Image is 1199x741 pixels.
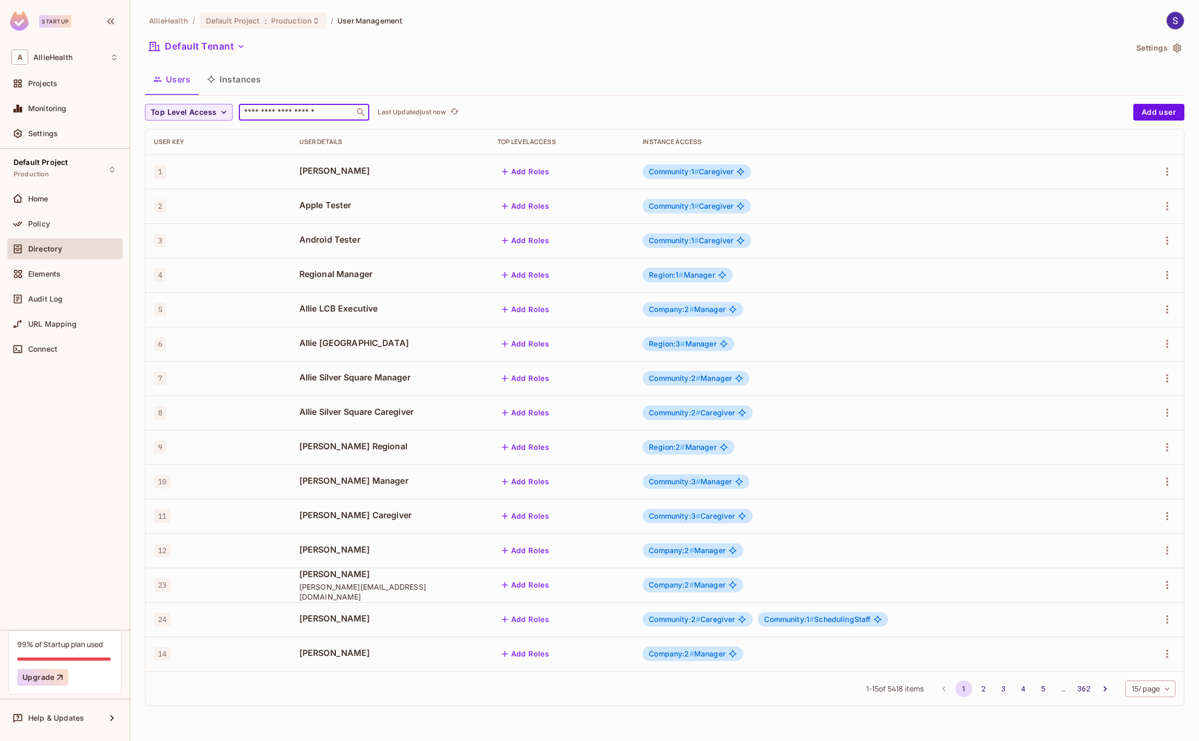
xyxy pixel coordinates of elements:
[331,16,333,26] li: /
[696,374,700,383] span: #
[649,201,699,210] span: Community:1
[154,234,166,247] span: 3
[192,16,195,26] li: /
[498,439,554,456] button: Add Roles
[764,615,814,624] span: Community:1
[498,508,554,524] button: Add Roles
[28,320,77,328] span: URL Mapping
[498,198,554,214] button: Add Roles
[154,475,171,488] span: 10
[649,443,685,451] span: Region:2
[378,108,446,116] p: Last Updated just now
[498,138,626,146] div: Top Level Access
[866,683,924,695] span: 1 - 15 of 5418 items
[1055,684,1071,694] div: …
[498,267,554,283] button: Add Roles
[154,578,171,592] span: 23
[649,167,699,176] span: Community:1
[299,647,481,659] span: [PERSON_NAME]
[689,546,694,555] span: #
[689,580,694,589] span: #
[299,303,481,314] span: Allie LCB Executive
[1074,680,1093,697] button: Go to page 362
[28,270,60,278] span: Elements
[649,546,725,555] span: Manager
[498,542,554,559] button: Add Roles
[28,195,49,203] span: Home
[28,129,58,138] span: Settings
[149,16,188,26] span: the active workspace
[154,199,166,213] span: 2
[450,107,459,117] span: refresh
[498,301,554,318] button: Add Roles
[649,271,714,279] span: Manager
[498,473,554,490] button: Add Roles
[649,270,683,279] span: Region:1
[1125,680,1176,697] div: 15 / page
[154,406,166,420] span: 8
[33,53,72,62] span: Workspace: AllieHealth
[299,268,481,280] span: Regional Manager
[299,582,481,602] span: [PERSON_NAME][EMAIL_ADDRESS][DOMAIN_NAME]
[649,511,700,520] span: Community:3
[649,409,735,417] span: Caregiver
[689,305,694,314] span: #
[28,345,57,353] span: Connect
[154,268,166,282] span: 4
[649,546,694,555] span: Company:2
[1015,680,1032,697] button: Go to page 4
[649,512,735,520] span: Caregiver
[694,236,699,245] span: #
[264,17,268,25] span: :
[299,372,481,383] span: Allie Silver Square Manager
[11,50,28,65] span: A
[154,544,171,557] span: 12
[154,509,171,523] span: 11
[145,104,233,121] button: Top Level Access
[28,295,63,303] span: Audit Log
[680,339,685,348] span: #
[694,167,699,176] span: #
[17,669,68,686] button: Upgrade
[649,339,685,348] span: Region:3
[649,581,725,589] span: Manager
[649,236,733,245] span: Caregiver
[154,303,166,316] span: 5
[498,611,554,628] button: Add Roles
[689,649,694,658] span: #
[14,158,68,166] span: Default Project
[649,649,694,658] span: Company:2
[649,408,700,417] span: Community:2
[299,613,481,624] span: [PERSON_NAME]
[649,443,716,451] span: Manager
[154,647,171,661] span: 14
[649,650,725,658] span: Manager
[28,714,84,722] span: Help & Updates
[498,404,554,421] button: Add Roles
[649,305,694,314] span: Company:2
[934,680,1115,697] nav: pagination navigation
[498,336,554,352] button: Add Roles
[199,66,269,92] button: Instances
[649,374,732,383] span: Manager
[809,615,814,624] span: #
[145,66,199,92] button: Users
[694,201,699,210] span: #
[446,106,461,118] span: Click to refresh data
[14,170,50,178] span: Production
[10,11,29,31] img: SReyMgAAAABJRU5ErkJggg==
[955,680,972,697] button: page 1
[299,544,481,555] span: [PERSON_NAME]
[649,340,716,348] span: Manager
[154,613,171,626] span: 24
[448,106,461,118] button: refresh
[995,680,1012,697] button: Go to page 3
[28,245,62,253] span: Directory
[643,138,1113,146] div: Instance Access
[975,680,992,697] button: Go to page 2
[299,165,481,176] span: [PERSON_NAME]
[649,305,725,314] span: Manager
[1167,12,1184,29] img: Stephen Morrison
[299,509,481,521] span: [PERSON_NAME] Caregiver
[1097,680,1113,697] button: Go to next page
